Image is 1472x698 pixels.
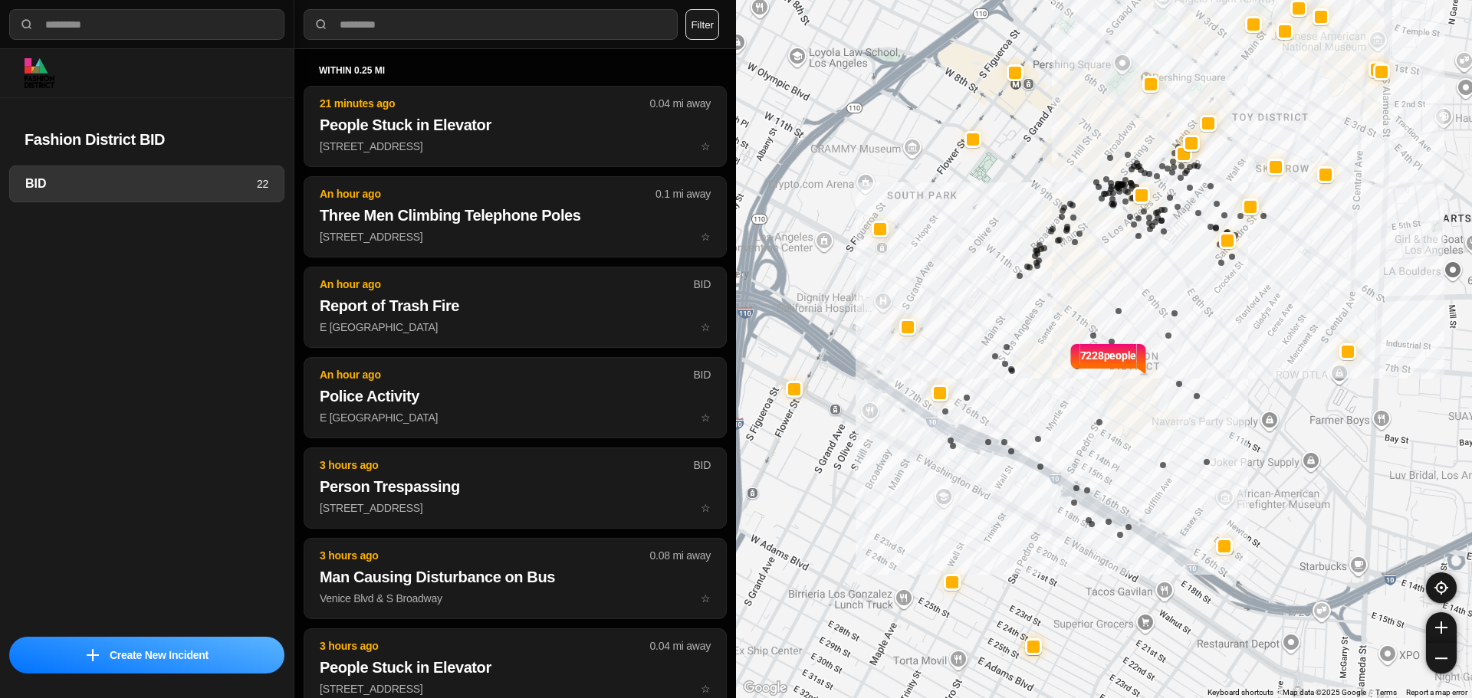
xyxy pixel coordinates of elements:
[655,186,711,202] p: 0.1 mi away
[320,367,693,382] p: An hour ago
[1435,652,1447,664] img: zoom-out
[701,502,711,514] span: star
[25,58,54,88] img: logo
[693,277,711,292] p: BID
[257,176,268,192] p: 22
[110,647,209,663] p: Create New Incident
[701,592,711,605] span: star
[304,591,727,605] a: 3 hours ago0.08 mi awayMan Causing Disturbance on BusVenice Blvd & S Broadwaystar
[320,96,650,111] p: 21 minutes ago
[304,86,727,167] button: 21 minutes ago0.04 mi awayPeople Stuck in Elevator[STREET_ADDRESS]star
[320,277,693,292] p: An hour ago
[650,548,711,563] p: 0.08 mi away
[1434,581,1448,595] img: recenter
[25,129,269,150] h2: Fashion District BID
[701,683,711,695] span: star
[304,447,727,529] button: 3 hours agoBIDPerson Trespassing[STREET_ADDRESS]star
[740,678,790,698] a: Open this area in Google Maps (opens a new window)
[304,176,727,257] button: An hour ago0.1 mi awayThree Men Climbing Telephone Poles[STREET_ADDRESS]star
[701,231,711,243] span: star
[701,140,711,152] span: star
[320,681,711,696] p: [STREET_ADDRESS]
[314,17,329,32] img: search
[693,457,711,473] p: BID
[304,501,727,514] a: 3 hours agoBIDPerson Trespassing[STREET_ADDRESS]star
[19,17,34,32] img: search
[87,649,99,661] img: icon
[1426,572,1457,603] button: recenter
[1080,348,1137,382] p: 7228 people
[320,229,711,244] p: [STREET_ADDRESS]
[320,320,711,335] p: E [GEOGRAPHIC_DATA]
[650,638,711,654] p: 0.04 mi away
[1426,612,1457,643] button: zoom-in
[304,139,727,152] a: 21 minutes ago0.04 mi awayPeople Stuck in Elevator[STREET_ADDRESS]star
[320,295,711,316] h2: Report of Trash Fire
[304,267,727,348] button: An hour agoBIDReport of Trash FireE [GEOGRAPHIC_DATA]star
[304,682,727,695] a: 3 hours ago0.04 mi awayPeople Stuck in Elevator[STREET_ADDRESS]star
[320,186,655,202] p: An hour ago
[701,321,711,333] span: star
[320,657,711,678] h2: People Stuck in Elevator
[685,9,719,40] button: Filter
[320,500,711,516] p: [STREET_ADDRESS]
[740,678,790,698] img: Google
[304,538,727,619] button: 3 hours ago0.08 mi awayMan Causing Disturbance on BusVenice Blvd & S Broadwaystar
[1435,621,1447,634] img: zoom-in
[9,165,284,202] a: BID22
[320,548,650,563] p: 3 hours ago
[304,230,727,243] a: An hour ago0.1 mi awayThree Men Climbing Telephone Poles[STREET_ADDRESS]star
[320,139,711,154] p: [STREET_ADDRESS]
[320,205,711,226] h2: Three Men Climbing Telephone Poles
[320,476,711,497] h2: Person Trespassing
[320,457,693,473] p: 3 hours ago
[320,410,711,425] p: E [GEOGRAPHIC_DATA]
[304,357,727,438] button: An hour agoBIDPolice ActivityE [GEOGRAPHIC_DATA]star
[320,114,711,136] h2: People Stuck in Elevator
[304,411,727,424] a: An hour agoBIDPolice ActivityE [GEOGRAPHIC_DATA]star
[320,566,711,588] h2: Man Causing Disturbance on Bus
[1136,342,1148,375] img: notch
[1283,688,1366,696] span: Map data ©2025 Google
[25,175,257,193] h3: BID
[650,96,711,111] p: 0.04 mi away
[1069,342,1080,375] img: notch
[701,411,711,424] span: star
[1207,687,1273,698] button: Keyboard shortcuts
[304,320,727,333] a: An hour agoBIDReport of Trash FireE [GEOGRAPHIC_DATA]star
[9,637,284,673] button: iconCreate New Incident
[319,64,711,77] h5: within 0.25 mi
[693,367,711,382] p: BID
[1406,688,1467,696] a: Report a map error
[320,638,650,654] p: 3 hours ago
[1426,643,1457,673] button: zoom-out
[320,385,711,407] h2: Police Activity
[320,591,711,606] p: Venice Blvd & S Broadway
[1375,688,1397,696] a: Terms (opens in new tab)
